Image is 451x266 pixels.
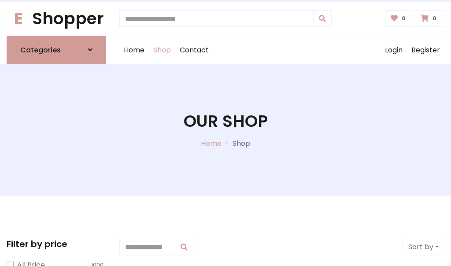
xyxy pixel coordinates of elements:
a: EShopper [7,9,106,29]
h1: Shopper [7,9,106,29]
a: Shop [149,36,175,64]
p: - [222,138,233,149]
button: Sort by [403,239,444,255]
p: Shop [233,138,250,149]
span: 0 [430,15,439,22]
h1: Our Shop [184,111,268,131]
h5: Filter by price [7,239,106,249]
a: Categories [7,36,106,64]
span: E [7,7,30,30]
a: 0 [385,10,414,27]
a: Register [407,36,444,64]
a: Home [119,36,149,64]
a: Home [201,138,222,148]
a: 0 [415,10,444,27]
span: 0 [399,15,408,22]
a: Contact [175,36,213,64]
a: Login [381,36,407,64]
h6: Categories [20,46,61,54]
